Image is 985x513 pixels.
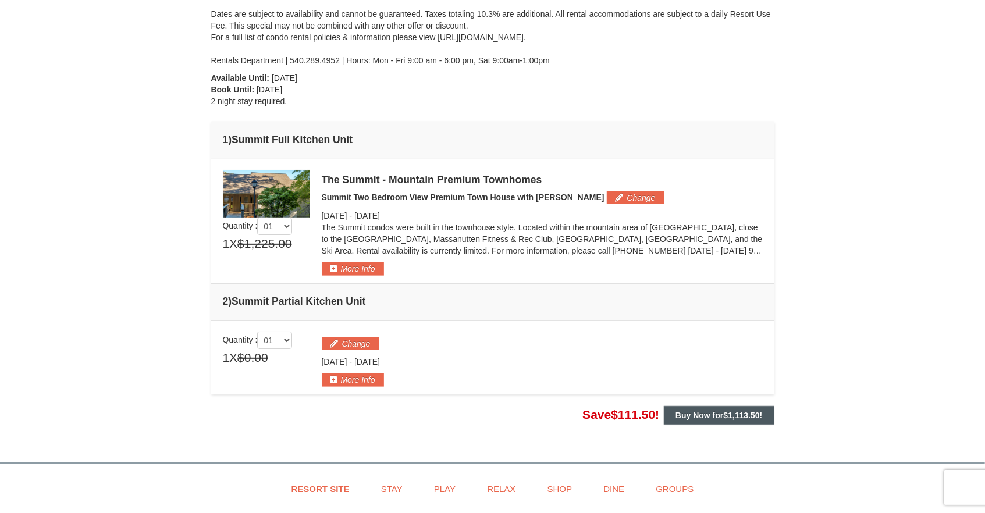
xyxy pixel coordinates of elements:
span: [DATE] [354,357,380,366]
strong: Book Until: [211,85,255,94]
span: $0.00 [237,349,268,366]
span: [DATE] [322,211,347,220]
a: Stay [367,476,417,502]
img: 19219034-1-0eee7e00.jpg [223,170,310,218]
span: [DATE] [257,85,282,94]
a: Groups [641,476,708,502]
button: Change [607,191,664,204]
span: - [349,211,352,220]
span: [DATE] [272,73,297,83]
span: 1 [223,235,230,252]
span: ) [228,295,232,307]
span: Summit Two Bedroom View Premium Town House with [PERSON_NAME] [322,193,604,202]
span: [DATE] [354,211,380,220]
a: Resort Site [277,476,364,502]
span: X [229,235,237,252]
button: More Info [322,373,384,386]
span: Save ! [582,408,659,421]
span: $1,113.50 [724,411,760,420]
span: 1 [223,349,230,366]
div: The Summit - Mountain Premium Townhomes [322,174,763,186]
button: Buy Now for$1,113.50! [664,406,774,425]
a: Relax [472,476,530,502]
span: ) [228,134,232,145]
p: The Summit condos were built in the townhouse style. Located within the mountain area of [GEOGRAP... [322,222,763,256]
span: X [229,349,237,366]
a: Shop [533,476,587,502]
a: Play [419,476,470,502]
span: 2 night stay required. [211,97,287,106]
span: [DATE] [322,357,347,366]
span: $111.50 [611,408,655,421]
span: Quantity : [223,221,293,230]
span: Quantity : [223,335,293,344]
button: Change [322,337,379,350]
span: $1,225.00 [237,235,291,252]
a: Dine [589,476,639,502]
button: More Info [322,262,384,275]
span: - [349,357,352,366]
strong: Buy Now for ! [675,411,762,420]
strong: Available Until: [211,73,270,83]
h4: 2 Summit Partial Kitchen Unit [223,295,763,307]
h4: 1 Summit Full Kitchen Unit [223,134,763,145]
